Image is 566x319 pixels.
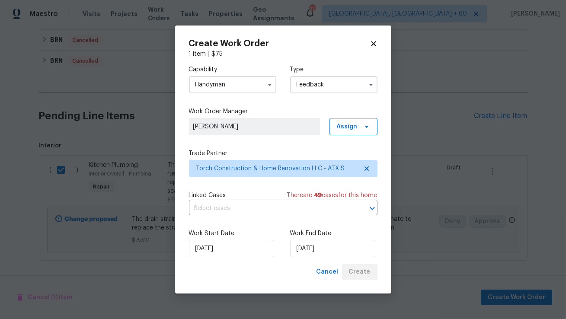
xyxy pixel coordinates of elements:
input: Select... [290,76,377,93]
button: Cancel [313,264,342,280]
span: $ 75 [212,51,223,57]
input: Select cases [189,202,353,215]
label: Work Order Manager [189,107,377,116]
label: Trade Partner [189,149,377,158]
label: Work End Date [290,229,377,238]
button: Show options [265,80,275,90]
button: Open [366,202,378,214]
span: Torch Construction & Home Renovation LLC - ATX-S [196,164,358,173]
span: 49 [314,192,322,198]
input: Select... [189,76,276,93]
label: Work Start Date [189,229,276,238]
span: Assign [337,122,358,131]
button: Show options [366,80,376,90]
label: Capability [189,65,276,74]
div: 1 item | [189,50,377,58]
label: Type [290,65,377,74]
h2: Create Work Order [189,39,370,48]
input: M/D/YYYY [290,240,375,257]
span: [PERSON_NAME] [193,122,316,131]
span: There are case s for this home [287,191,377,200]
span: Linked Cases [189,191,226,200]
input: M/D/YYYY [189,240,274,257]
span: Cancel [317,267,339,278]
